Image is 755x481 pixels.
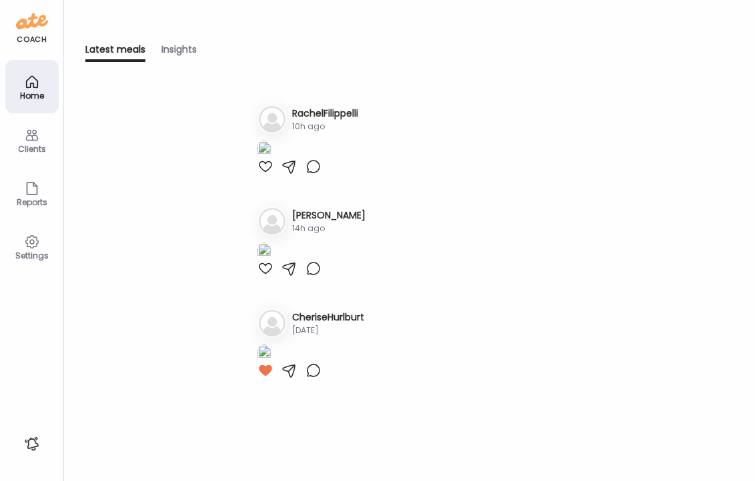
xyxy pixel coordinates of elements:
div: 10h ago [292,121,358,133]
div: 14h ago [292,223,365,235]
img: bg-avatar-default.svg [259,310,285,336]
h3: RachelFilippelli [292,107,358,121]
div: coach [17,34,47,45]
img: images%2FKctm46SuybbMQSXT8hwA8FvFJK03%2FhJvhhfKO5FKQouDRuobu%2F7bi1KbX1R5bCUg2wd3hC_1080 [257,242,271,260]
div: Latest meals [85,43,145,62]
img: bg-avatar-default.svg [259,208,285,235]
img: ate [16,11,48,32]
div: [DATE] [292,324,364,336]
div: Settings [8,251,56,260]
img: bg-avatar-default.svg [259,106,285,133]
div: Insights [161,43,197,62]
h3: CheriseHurlburt [292,310,364,324]
div: Reports [8,198,56,207]
div: Home [8,91,56,100]
h3: [PERSON_NAME] [292,209,365,223]
div: Clients [8,145,56,153]
img: images%2FPx7obpQtcXfz5dvBTIw2MvHmXDg1%2FOoBwAjIZ4zpRq8Ruy8Ih%2FcibH1p4B2pinG6lGfa0g_1080 [257,344,271,362]
img: images%2F1IVwZUuXIwd79qFJdmi7kV9BNGF2%2FGATFkBVOYQjng0UjKGhO%2FntCUzeGHsIpi2KIHwHw7_1080 [257,141,271,159]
